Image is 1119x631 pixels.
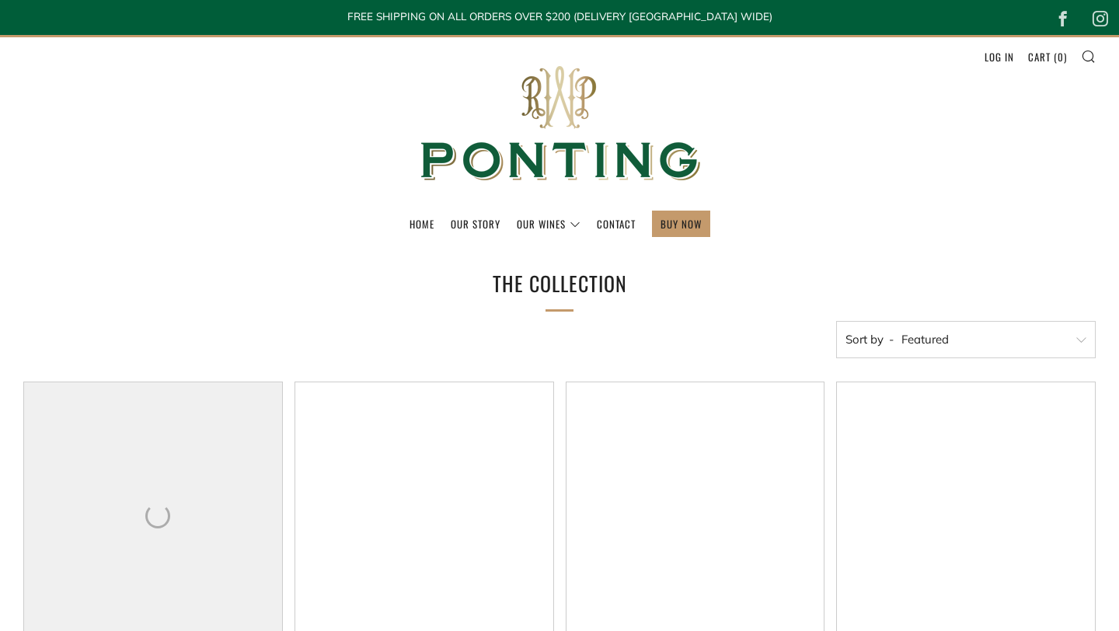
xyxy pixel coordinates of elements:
[410,211,434,236] a: Home
[1028,44,1067,69] a: Cart (0)
[985,44,1014,69] a: Log in
[451,211,500,236] a: Our Story
[1058,49,1064,64] span: 0
[517,211,580,236] a: Our Wines
[597,211,636,236] a: Contact
[661,211,702,236] a: BUY NOW
[326,266,793,302] h1: The Collection
[404,37,715,211] img: Ponting Wines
